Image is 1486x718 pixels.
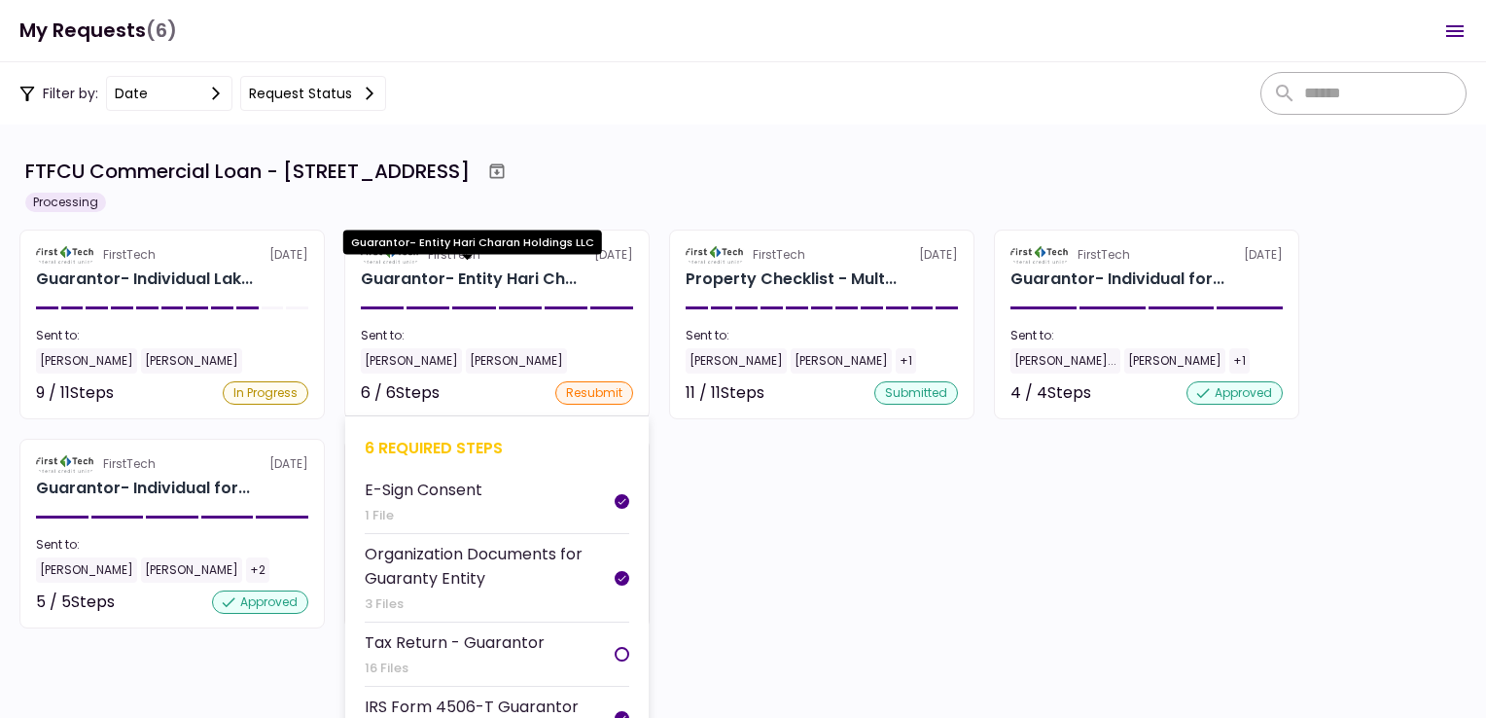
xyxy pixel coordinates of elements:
div: Guarantor- Individual for GREENSBORO ESTATES LLC Irfana Tabassum [36,477,250,500]
div: approved [1186,381,1283,405]
div: FirstTech [103,455,156,473]
div: 6 / 6 Steps [361,381,440,405]
div: 6 required steps [365,436,629,460]
div: FTFCU Commercial Loan - [STREET_ADDRESS] [25,157,470,186]
div: [PERSON_NAME] [141,348,242,374]
div: In Progress [223,381,308,405]
img: Partner logo [1010,246,1070,264]
div: Organization Documents for Guaranty Entity [365,542,615,591]
div: Guarantor- Entity Hari Charan Holdings LLC [361,268,577,291]
div: 16 Files [365,659,545,678]
div: 5 / 5 Steps [36,591,115,614]
div: submitted [874,381,958,405]
img: Partner logo [36,455,95,473]
div: E-Sign Consent [365,478,482,502]
div: date [115,83,148,104]
span: (6) [146,11,177,51]
div: [DATE] [36,246,308,264]
div: resubmit [555,381,633,405]
div: Filter by: [19,76,386,111]
div: Sent to: [361,327,633,344]
div: [PERSON_NAME]... [1010,348,1120,374]
div: Tax Return - Guarantor [365,630,545,655]
div: [PERSON_NAME] [1124,348,1225,374]
div: 9 / 11 Steps [36,381,114,405]
div: 11 / 11 Steps [686,381,764,405]
div: [PERSON_NAME] [361,348,462,374]
div: +1 [896,348,916,374]
div: Sent to: [1010,327,1283,344]
div: 4 / 4 Steps [1010,381,1091,405]
button: Open menu [1432,8,1478,54]
div: Guarantor- Individual Lakshmi Raman [36,268,253,291]
div: +1 [1229,348,1250,374]
div: Guarantor- Individual for GREENSBORO ESTATES LLC Gayathri Sathiamoorthy [1010,268,1224,291]
button: Archive workflow [479,154,514,189]
div: [DATE] [1010,246,1283,264]
div: approved [212,591,308,614]
div: [PERSON_NAME] [36,348,137,374]
img: Partner logo [686,246,745,264]
div: [PERSON_NAME] [791,348,892,374]
div: +2 [246,557,269,583]
div: [PERSON_NAME] [141,557,242,583]
div: Sent to: [36,536,308,554]
div: Sent to: [686,327,958,344]
div: FirstTech [103,246,156,264]
div: 1 File [365,506,482,525]
div: Sent to: [36,327,308,344]
h1: My Requests [19,11,177,51]
div: [DATE] [686,246,958,264]
div: [PERSON_NAME] [36,557,137,583]
button: Request status [240,76,386,111]
div: FirstTech [1078,246,1130,264]
button: date [106,76,232,111]
div: [DATE] [36,455,308,473]
img: Partner logo [36,246,95,264]
div: Processing [25,193,106,212]
div: Guarantor- Entity Hari Charan Holdings LLC [343,231,602,255]
div: [PERSON_NAME] [686,348,787,374]
div: [PERSON_NAME] [466,348,567,374]
div: 3 Files [365,594,615,614]
div: Property Checklist - Multi-Family 1770 Allens Circle [686,268,897,291]
div: FirstTech [753,246,805,264]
